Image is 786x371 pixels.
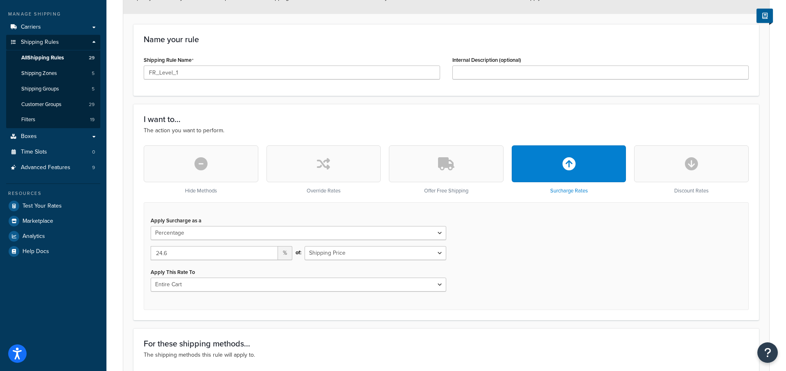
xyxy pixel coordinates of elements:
[6,145,100,160] li: Time Slots
[6,229,100,244] a: Analytics
[757,9,773,23] button: Show Help Docs
[6,35,100,128] li: Shipping Rules
[92,70,95,77] span: 5
[6,81,100,97] li: Shipping Groups
[389,145,504,194] div: Offer Free Shipping
[6,20,100,35] a: Carriers
[21,149,47,156] span: Time Slots
[278,246,292,260] span: %
[144,126,749,135] p: The action you want to perform.
[151,217,201,224] label: Apply Surcharge as a
[21,116,35,123] span: Filters
[267,145,381,194] div: Override Rates
[23,203,62,210] span: Test Your Rates
[6,214,100,228] a: Marketplace
[144,115,749,124] h3: I want to...
[21,39,59,46] span: Shipping Rules
[92,164,95,171] span: 9
[512,145,626,194] div: Surcharge Rates
[6,50,100,66] a: AllShipping Rules29
[144,57,194,63] label: Shipping Rule Name
[6,145,100,160] a: Time Slots0
[6,129,100,144] a: Boxes
[89,54,95,61] span: 29
[21,133,37,140] span: Boxes
[21,24,41,31] span: Carriers
[6,97,100,112] a: Customer Groups29
[6,81,100,97] a: Shipping Groups5
[89,101,95,108] span: 29
[151,269,195,275] label: Apply This Rate To
[144,35,749,44] h3: Name your rule
[21,86,59,93] span: Shipping Groups
[634,145,749,194] div: Discount Rates
[21,101,61,108] span: Customer Groups
[6,97,100,112] li: Customer Groups
[144,339,749,348] h3: For these shipping methods...
[296,247,301,258] span: of:
[452,57,521,63] label: Internal Description (optional)
[6,35,100,50] a: Shipping Rules
[6,112,100,127] a: Filters19
[6,66,100,81] li: Shipping Zones
[90,116,95,123] span: 19
[6,190,100,197] div: Resources
[6,112,100,127] li: Filters
[23,233,45,240] span: Analytics
[23,248,49,255] span: Help Docs
[92,149,95,156] span: 0
[21,54,64,61] span: All Shipping Rules
[144,351,749,360] p: The shipping methods this rule will apply to.
[6,244,100,259] a: Help Docs
[21,164,70,171] span: Advanced Features
[21,70,57,77] span: Shipping Zones
[6,160,100,175] a: Advanced Features9
[757,342,778,363] button: Open Resource Center
[92,86,95,93] span: 5
[6,66,100,81] a: Shipping Zones5
[144,145,258,194] div: Hide Methods
[23,218,53,225] span: Marketplace
[6,160,100,175] li: Advanced Features
[6,199,100,213] a: Test Your Rates
[6,11,100,18] div: Manage Shipping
